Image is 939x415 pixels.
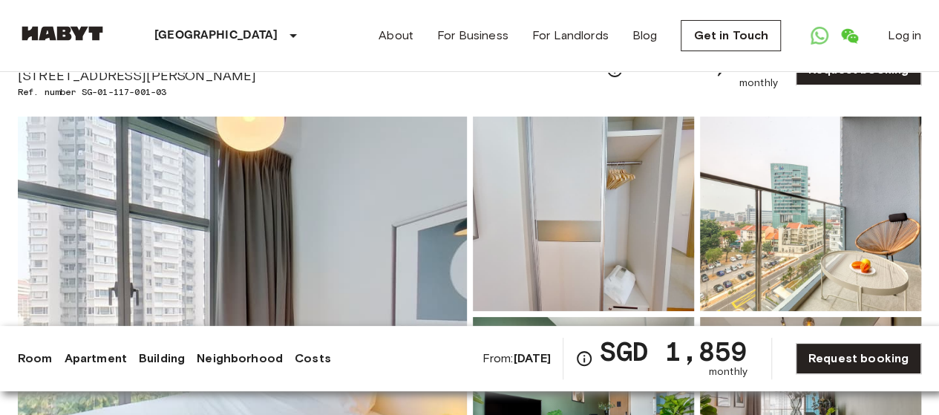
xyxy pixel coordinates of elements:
span: [STREET_ADDRESS][PERSON_NAME] [18,66,256,85]
a: For Business [437,27,508,45]
a: Costs [295,350,331,367]
a: About [379,27,413,45]
span: From: [482,350,552,367]
img: Picture of unit SG-01-117-001-03 [473,117,694,311]
svg: Check cost overview for full price breakdown. Please note that discounts apply to new joiners onl... [575,350,593,367]
a: Blog [632,27,658,45]
a: Apartment [65,350,127,367]
img: Habyt [18,26,107,41]
b: [DATE] [513,351,551,365]
span: monthly [709,365,747,379]
a: Neighborhood [197,350,283,367]
a: Request booking [796,343,921,374]
a: Get in Touch [681,20,781,51]
img: Picture of unit SG-01-117-001-03 [700,117,921,311]
span: SGD 1,859 [629,49,777,76]
p: [GEOGRAPHIC_DATA] [154,27,278,45]
span: SGD 1,859 [599,338,747,365]
a: Open WhatsApp [805,21,834,50]
a: Building [139,350,185,367]
span: Ref. number SG-01-117-001-03 [18,85,256,99]
a: For Landlords [532,27,609,45]
a: Room [18,350,53,367]
a: Open WeChat [834,21,864,50]
a: Log in [888,27,921,45]
span: monthly [739,76,778,91]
